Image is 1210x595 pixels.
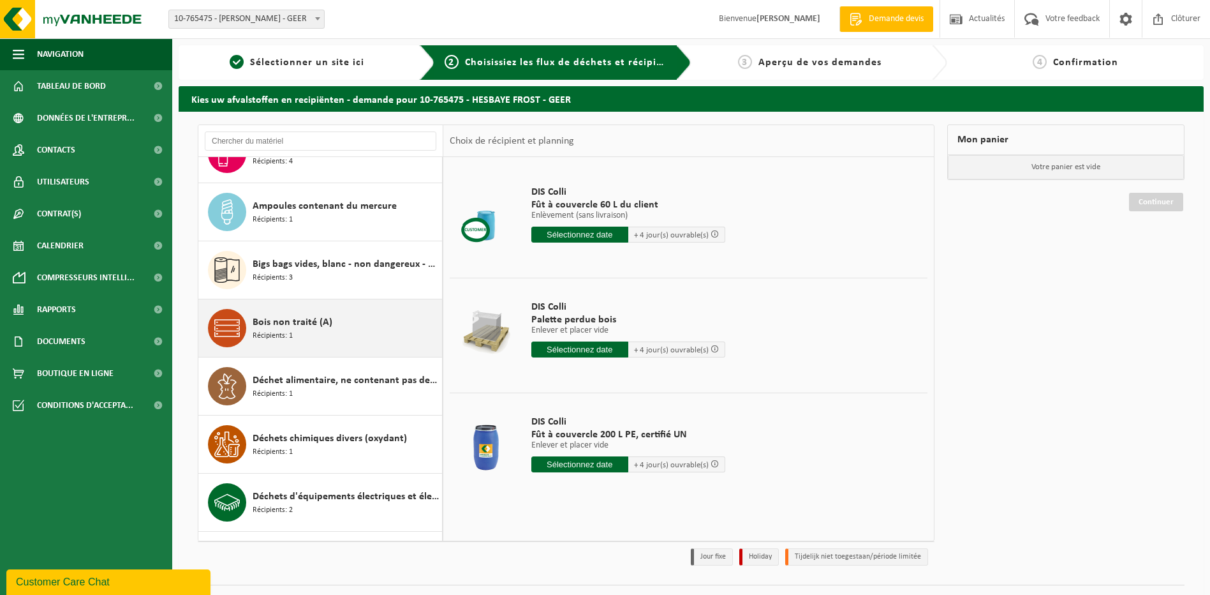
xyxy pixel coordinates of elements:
span: Récipients: 2 [253,504,293,516]
input: Sélectionnez date [531,456,628,472]
span: Bigs bags vides, blanc - non dangereux - en vrac [253,257,439,272]
span: 3 [738,55,752,69]
div: Choix de récipient et planning [443,125,580,157]
span: Compresseurs intelli... [37,262,135,294]
input: Sélectionnez date [531,342,628,358]
span: Récipients: 3 [253,272,293,284]
h2: Kies uw afvalstoffen en recipiënten - demande pour 10-765475 - HESBAYE FROST - GEER [179,86,1204,111]
span: DIS Colli [531,186,725,199]
span: Boutique en ligne [37,358,114,389]
button: Bois non traité (A) Récipients: 1 [198,299,443,358]
span: + 4 jour(s) ouvrable(s) [634,461,709,469]
span: Choisissiez les flux de déchets et récipients [465,57,677,68]
span: Récipients: 1 [253,330,293,342]
button: Déchets chimiques divers (oxydant) Récipients: 1 [198,416,443,474]
span: Récipients: 1 [253,388,293,400]
span: 4 [1033,55,1047,69]
p: Enlèvement (sans livraison) [531,211,725,220]
span: Bois non traité (A) [253,315,332,330]
span: 1 [230,55,244,69]
iframe: chat widget [6,567,213,595]
span: Déchets chimiques divers (oxydant) [253,431,407,446]
input: Sélectionnez date [531,227,628,243]
span: Contacts [37,134,75,166]
span: Ampoules contenant du mercure [253,199,397,214]
span: Déchet alimentaire, ne contenant pas de produits d'origine animale, emballage mélangé (excepté ve... [253,373,439,388]
span: Navigation [37,38,84,70]
li: Jour fixe [691,548,733,566]
span: Demande devis [866,13,927,26]
button: Bigs bags vides, blanc - non dangereux - en vrac Récipients: 3 [198,241,443,299]
div: Mon panier [947,124,1184,155]
span: Utilisateurs [37,166,89,198]
span: Récipients: 4 [253,156,293,168]
span: Récipients: 1 [253,214,293,226]
span: Aperçu de vos demandes [758,57,882,68]
a: Continuer [1129,193,1183,211]
span: Tableau de bord [37,70,106,102]
span: Déchets d'équipements électriques et électroniques - Sans tubes cathodiques [253,489,439,504]
span: Documents [37,326,85,358]
a: 1Sélectionner un site ici [185,55,409,70]
li: Holiday [739,548,779,566]
p: Votre panier est vide [948,155,1184,179]
strong: [PERSON_NAME] [756,14,820,24]
span: Données de l'entrepr... [37,102,135,134]
span: Conditions d'accepta... [37,389,133,421]
button: Déchet alimentaire, ne contenant pas de produits d'origine animale, emballage mélangé (excepté ve... [198,358,443,416]
span: 2 [445,55,459,69]
span: DIS Colli [531,301,725,313]
button: Déchets d'équipements électriques et électroniques - Sans tubes cathodiques Récipients: 2 [198,474,443,532]
span: 10-765475 - HESBAYE FROST - GEER [169,10,324,28]
p: Enlever et placer vide [531,441,725,450]
span: Calendrier [37,230,84,262]
span: Récipients: 1 [253,446,293,458]
span: Fût à couvercle 60 L du client [531,199,725,211]
p: Enlever et placer vide [531,326,725,335]
span: Sélectionner un site ici [250,57,364,68]
input: Chercher du matériel [205,132,436,151]
span: Confirmation [1053,57,1118,68]
span: DIS Colli [531,416,725,428]
a: Demande devis [839,6,933,32]
span: Palette perdue bois [531,313,725,326]
span: Rapports [37,294,76,326]
span: Fût à couvercle 200 L PE, certifié UN [531,428,725,441]
span: 10-765475 - HESBAYE FROST - GEER [168,10,325,29]
span: Contrat(s) [37,198,81,230]
li: Tijdelijk niet toegestaan/période limitée [785,548,928,566]
span: + 4 jour(s) ouvrable(s) [634,231,709,239]
button: Ampoules contenant du mercure Récipients: 1 [198,183,443,241]
span: + 4 jour(s) ouvrable(s) [634,346,709,354]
